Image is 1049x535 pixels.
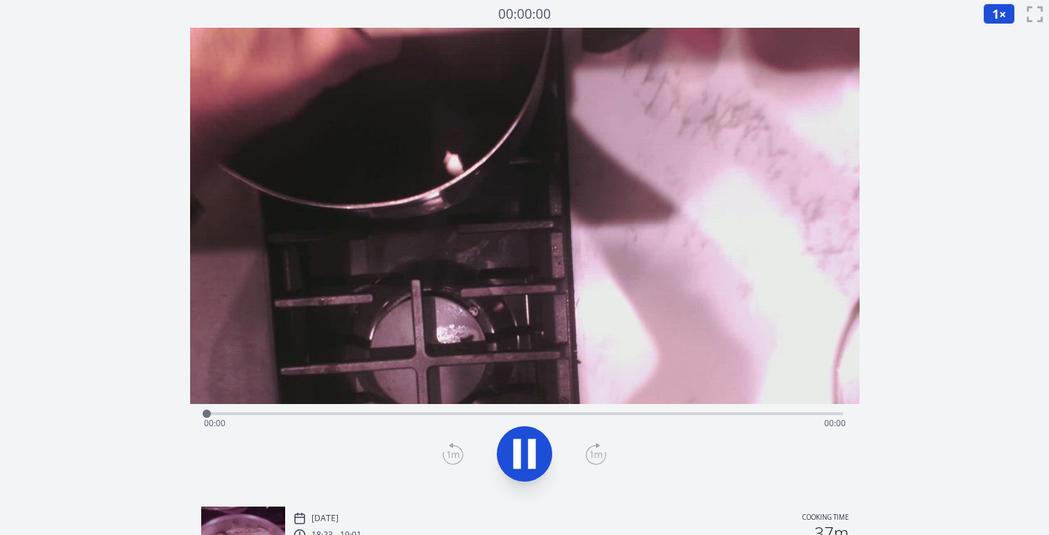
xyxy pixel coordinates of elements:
[983,3,1015,24] button: 1×
[992,6,999,22] span: 1
[802,512,848,525] p: Cooking time
[498,4,551,24] a: 00:00:00
[312,513,339,524] p: [DATE]
[824,417,846,429] span: 00:00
